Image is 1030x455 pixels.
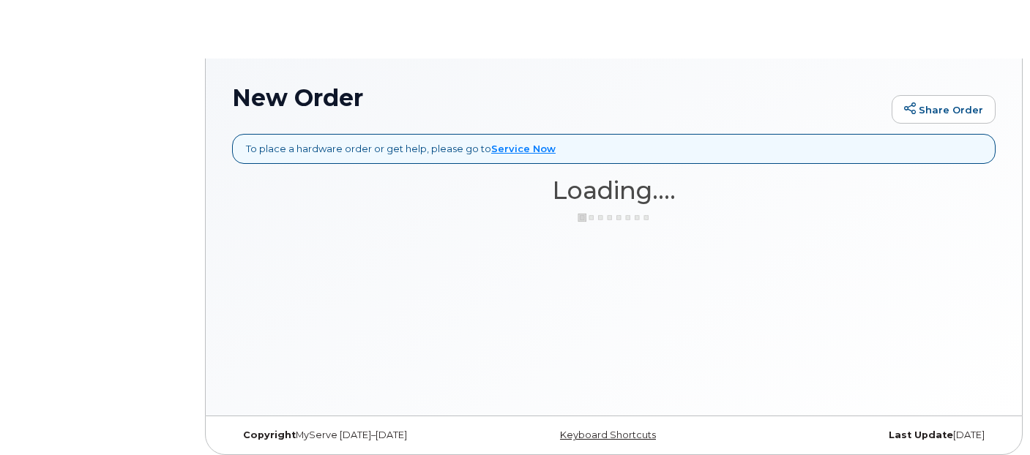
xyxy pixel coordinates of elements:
[246,142,556,156] p: To place a hardware order or get help, please go to
[578,212,651,223] img: ajax-loader-3a6953c30dc77f0bf724df975f13086db4f4c1262e45940f03d1251963f1bf2e.gif
[232,177,996,203] h1: Loading....
[232,429,487,441] div: MyServe [DATE]–[DATE]
[243,429,296,440] strong: Copyright
[741,429,996,441] div: [DATE]
[560,429,656,440] a: Keyboard Shortcuts
[232,85,884,110] h1: New Order
[889,429,953,440] strong: Last Update
[892,95,996,124] a: Share Order
[491,143,556,154] a: Service Now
